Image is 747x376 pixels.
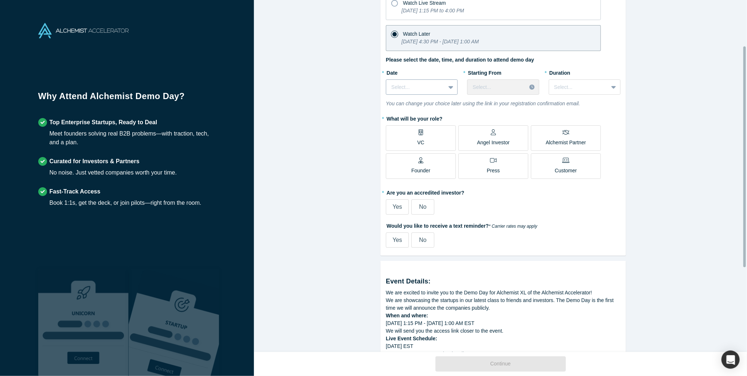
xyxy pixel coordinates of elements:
div: [DATE] 1:15 PM - [DATE] 1:00 AM EST [386,320,621,327]
div: [DATE] EST [386,342,621,365]
span: No [419,204,426,210]
img: Prism AI [129,269,219,376]
i: You can change your choice later using the link in your registration confirmation email. [386,101,580,106]
p: Alchemist Partner [546,139,586,146]
label: Are you an accredited investor? [386,187,621,197]
strong: Top Enterprise Startups, Ready to Deal [50,119,157,125]
h1: Why Attend Alchemist Demo Day? [38,90,216,108]
button: Continue [435,356,566,372]
img: Alchemist Accelerator Logo [38,23,129,38]
strong: When and where: [386,313,428,318]
em: * Carrier rates may apply [489,224,537,229]
span: Watch Later [403,31,430,37]
span: No [419,237,426,243]
span: Yes [392,204,402,210]
label: Duration [549,67,621,77]
label: Starting From [467,67,501,77]
label: What will be your role? [386,113,621,123]
label: Date [386,67,458,77]
div: We are excited to invite you to the Demo Day for Alchemist XL of the Alchemist Accelerator! [386,289,621,297]
label: Please select the date, time, and duration to attend demo day [386,56,534,64]
i: [DATE] 1:15 PM to 4:00 PM [402,8,464,13]
p: Angel Investor [477,139,510,146]
span: Yes [392,237,402,243]
li: Join Virtually [391,350,621,358]
p: Customer [555,167,577,175]
div: We are showcasing the startups in our latest class to friends and investors. The Demo Day is the ... [386,297,621,312]
label: Would you like to receive a text reminder? [386,220,621,230]
div: No noise. Just vetted companies worth your time. [50,168,177,177]
p: Press [487,167,500,175]
strong: Curated for Investors & Partners [50,158,140,164]
p: VC [417,139,424,146]
strong: Live Event Schedule: [386,336,437,341]
strong: 1:15 PM - 1:30 PM : [391,351,438,357]
div: Meet founders solving real B2B problems—with traction, tech, and a plan. [50,129,216,147]
strong: Event Details: [386,278,431,285]
img: Robust Technologies [38,269,129,376]
p: Founder [411,167,430,175]
i: [DATE] 4:30 PM - [DATE] 1:00 AM [402,39,479,44]
strong: Fast-Track Access [50,188,101,195]
div: We will send you the access link closer to the event. [386,327,621,335]
div: Book 1:1s, get the deck, or join pilots—right from the room. [50,199,202,207]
